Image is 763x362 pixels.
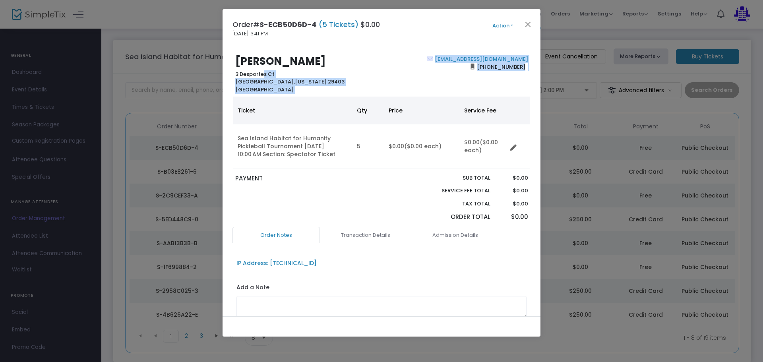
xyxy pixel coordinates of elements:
[404,142,442,150] span: ($0.00 each)
[235,174,378,183] p: PAYMENT
[317,19,360,29] span: (5 Tickets)
[232,30,268,38] span: [DATE] 3:41 PM
[479,21,527,30] button: Action
[423,187,490,195] p: Service Fee Total
[322,227,409,244] a: Transaction Details
[235,70,345,93] b: 3 Desportes Ct [US_STATE] 29403 [GEOGRAPHIC_DATA]
[352,124,384,168] td: 5
[498,174,528,182] p: $0.00
[235,54,326,68] b: [PERSON_NAME]
[498,200,528,208] p: $0.00
[474,60,528,73] span: [PHONE_NUMBER]
[464,138,498,154] span: ($0.00 each)
[523,19,533,29] button: Close
[233,97,530,168] div: Data table
[498,187,528,195] p: $0.00
[233,124,352,168] td: Sea Island Habitat for Humanity Pickleball Tournament [DATE] 10:00 AM Section: Spectator Ticket
[423,213,490,222] p: Order Total
[352,97,384,124] th: Qty
[384,124,459,168] td: $0.00
[259,19,317,29] span: S-ECB50D6D-4
[236,259,317,267] div: IP Address: [TECHNICAL_ID]
[459,97,507,124] th: Service Fee
[423,200,490,208] p: Tax Total
[411,227,499,244] a: Admission Details
[384,97,459,124] th: Price
[459,124,507,168] td: $0.00
[232,227,320,244] a: Order Notes
[232,19,380,30] h4: Order# $0.00
[423,174,490,182] p: Sub total
[235,78,295,85] span: [GEOGRAPHIC_DATA],
[233,97,352,124] th: Ticket
[236,283,269,294] label: Add a Note
[498,213,528,222] p: $0.00
[433,55,528,63] a: [EMAIL_ADDRESS][DOMAIN_NAME]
